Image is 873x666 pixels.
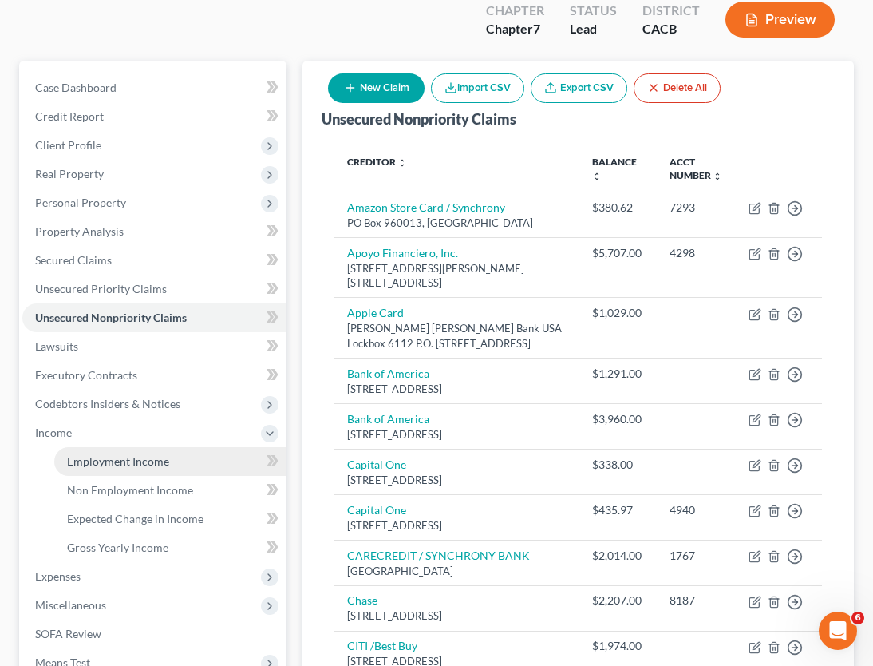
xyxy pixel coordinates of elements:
[592,502,644,518] div: $435.97
[486,2,544,20] div: Chapter
[347,306,404,319] a: Apple Card
[35,569,81,583] span: Expenses
[54,476,286,505] a: Non Employment Income
[642,20,700,38] div: CACB
[725,2,835,38] button: Preview
[35,224,124,238] span: Property Analysis
[347,593,377,607] a: Chase
[35,282,167,295] span: Unsecured Priority Claims
[347,458,406,471] a: Capital One
[592,593,644,609] div: $2,207.00
[35,627,101,640] span: SOFA Review
[22,275,286,303] a: Unsecured Priority Claims
[670,548,723,564] div: 1767
[634,73,721,103] button: Delete All
[35,138,101,152] span: Client Profile
[819,612,857,650] iframe: Intercom live chat
[22,102,286,131] a: Credit Report
[347,321,567,351] div: [PERSON_NAME] [PERSON_NAME] Bank USA Lockbox 6112 P.O. [STREET_ADDRESS]
[22,303,286,332] a: Unsecured Nonpriority Claims
[22,217,286,246] a: Property Analysis
[347,564,567,579] div: [GEOGRAPHIC_DATA]
[347,261,567,291] div: [STREET_ADDRESS][PERSON_NAME] [STREET_ADDRESS]
[670,156,722,181] a: Acct Number unfold_more
[35,196,126,209] span: Personal Property
[35,426,72,439] span: Income
[347,156,407,168] a: Creditor unfold_more
[642,2,700,20] div: District
[22,73,286,102] a: Case Dashboard
[397,158,407,168] i: unfold_more
[670,200,723,216] div: 7293
[35,81,117,94] span: Case Dashboard
[54,505,286,533] a: Expected Change in Income
[347,246,458,260] a: Apoyo Financiero, Inc.
[431,73,524,103] button: Import CSV
[347,518,567,533] div: [STREET_ADDRESS]
[592,305,644,321] div: $1,029.00
[67,512,203,525] span: Expected Change in Income
[347,200,505,214] a: Amazon Store Card / Synchrony
[713,172,722,181] i: unfold_more
[570,2,617,20] div: Status
[54,447,286,476] a: Employment Income
[670,245,723,261] div: 4298
[347,427,567,442] div: [STREET_ADDRESS]
[347,549,530,562] a: CARECREDIT / SYNCHRONY BANK
[54,533,286,562] a: Gross Yearly Income
[322,109,516,129] div: Unsecured Nonpriority Claims
[592,638,644,654] div: $1,974.00
[22,620,286,648] a: SOFA Review
[851,612,864,624] span: 6
[35,598,106,612] span: Miscellaneous
[592,411,644,427] div: $3,960.00
[592,548,644,564] div: $2,014.00
[347,216,567,231] div: PO Box 960013, [GEOGRAPHIC_DATA]
[347,609,567,624] div: [STREET_ADDRESS]
[35,311,187,324] span: Unsecured Nonpriority Claims
[486,20,544,38] div: Chapter
[592,200,644,216] div: $380.62
[347,503,406,517] a: Capital One
[347,382,567,397] div: [STREET_ADDRESS]
[592,245,644,261] div: $5,707.00
[22,246,286,275] a: Secured Claims
[347,639,417,652] a: CITI /Best Buy
[22,361,286,390] a: Executory Contracts
[347,473,567,488] div: [STREET_ADDRESS]
[533,21,540,36] span: 7
[35,253,112,267] span: Secured Claims
[570,20,617,38] div: Lead
[67,454,169,468] span: Employment Income
[531,73,627,103] a: Export CSV
[592,172,602,181] i: unfold_more
[592,366,644,382] div: $1,291.00
[670,502,723,518] div: 4940
[35,339,78,353] span: Lawsuits
[35,109,104,123] span: Credit Report
[22,332,286,361] a: Lawsuits
[35,368,137,382] span: Executory Contracts
[347,367,429,380] a: Bank of America
[35,397,180,410] span: Codebtors Insiders & Notices
[347,412,429,426] a: Bank of America
[592,457,644,473] div: $338.00
[67,541,168,554] span: Gross Yearly Income
[67,483,193,497] span: Non Employment Income
[670,593,723,609] div: 8187
[35,167,104,180] span: Real Property
[592,156,637,181] a: Balance unfold_more
[328,73,425,103] button: New Claim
